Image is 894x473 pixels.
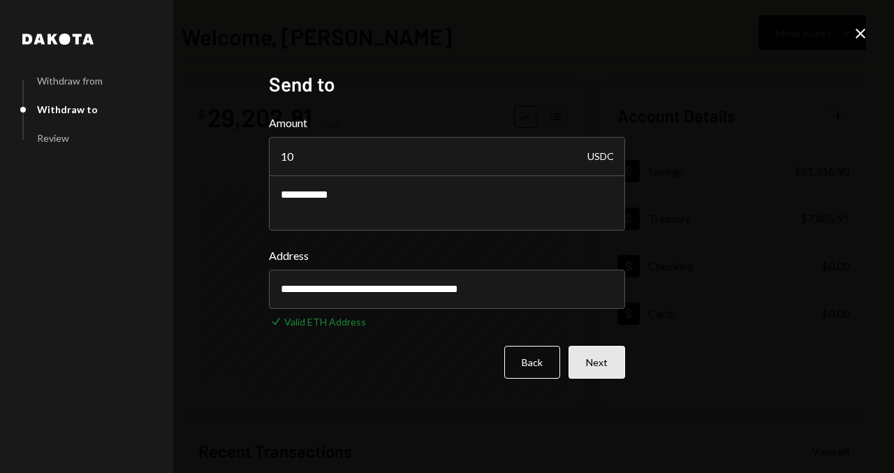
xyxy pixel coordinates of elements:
div: Valid ETH Address [284,314,366,329]
div: Withdraw from [37,75,103,87]
label: Address [269,247,625,264]
label: Amount [269,115,625,131]
h2: Send to [269,71,625,98]
div: USDC [587,137,614,176]
div: Withdraw to [37,103,98,115]
button: Next [569,346,625,379]
div: Review [37,132,69,144]
input: Enter amount [269,137,625,176]
button: Back [504,346,560,379]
